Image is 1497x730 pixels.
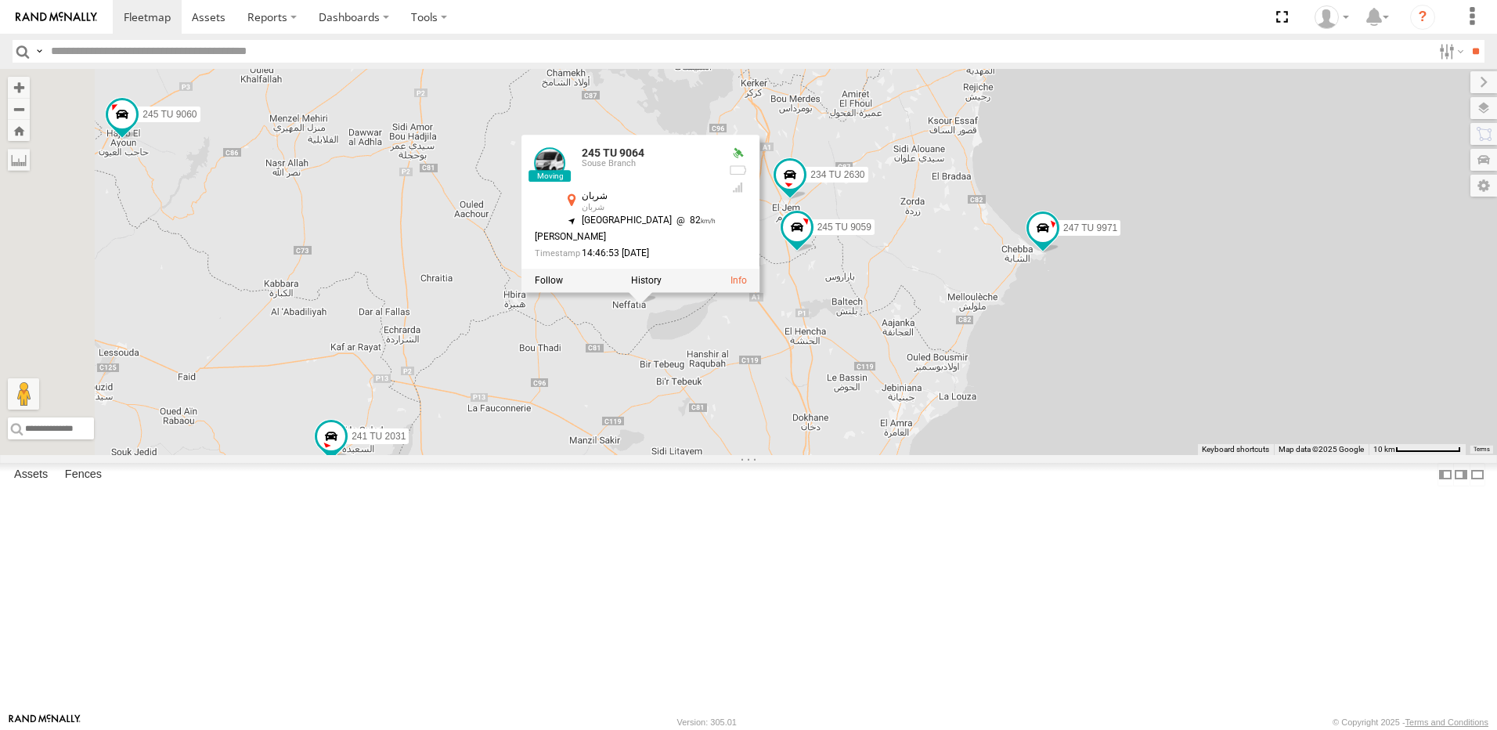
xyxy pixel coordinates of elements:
img: rand-logo.svg [16,12,97,23]
span: [GEOGRAPHIC_DATA] [582,215,672,226]
button: Zoom in [8,77,30,98]
label: Assets [6,464,56,486]
div: GSM Signal = 4 [728,181,747,193]
label: Measure [8,149,30,171]
label: Search Query [33,40,45,63]
span: 245 TU 9059 [817,222,871,233]
a: Terms [1474,446,1490,453]
div: Date/time of location update [535,248,716,258]
div: Valid GPS Fix [728,147,747,160]
button: Zoom Home [8,120,30,141]
label: Map Settings [1470,175,1497,197]
div: Souse Branch [582,159,716,168]
a: Visit our Website [9,714,81,730]
span: 234 TU 2630 [810,169,864,180]
span: 241 TU 2031 [352,431,406,442]
label: View Asset History [631,275,662,286]
label: Hide Summary Table [1470,463,1485,486]
span: 82 [672,215,716,226]
label: Dock Summary Table to the Right [1453,463,1469,486]
button: Drag Pegman onto the map to open Street View [8,378,39,410]
div: Version: 305.01 [677,717,737,727]
label: Dock Summary Table to the Left [1437,463,1453,486]
div: شربان [582,203,716,212]
a: Terms and Conditions [1405,717,1488,727]
div: No battery health information received from this device. [728,164,747,176]
a: View Asset Details [535,147,566,179]
div: © Copyright 2025 - [1333,717,1488,727]
a: View Asset Details [730,275,747,286]
button: Map Scale: 10 km per 80 pixels [1369,444,1466,455]
div: Nejah Benkhalifa [1309,5,1355,29]
button: Keyboard shortcuts [1202,444,1269,455]
label: Fences [57,464,110,486]
span: 10 km [1373,445,1395,454]
button: Zoom out [8,98,30,120]
a: 245 TU 9064 [582,146,644,159]
label: Realtime tracking of Asset [535,275,563,286]
i: ? [1410,5,1435,30]
div: شربان [582,191,716,201]
span: 247 TU 9971 [1063,222,1117,233]
span: Map data ©2025 Google [1279,445,1364,454]
div: [PERSON_NAME] [535,232,716,242]
label: Search Filter Options [1433,40,1466,63]
span: 245 TU 9060 [142,109,197,120]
